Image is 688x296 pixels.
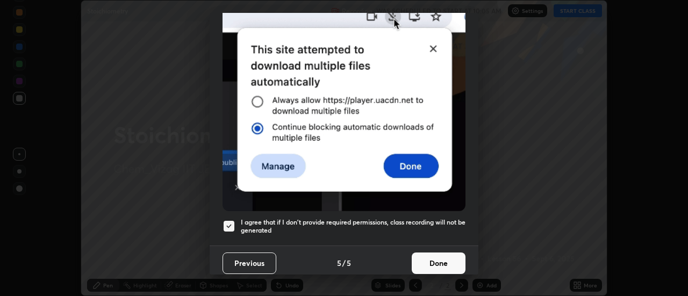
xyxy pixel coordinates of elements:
h4: / [342,257,346,269]
button: Done [412,252,465,274]
button: Previous [223,252,276,274]
h5: I agree that if I don't provide required permissions, class recording will not be generated [241,218,465,235]
h4: 5 [337,257,341,269]
h4: 5 [347,257,351,269]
